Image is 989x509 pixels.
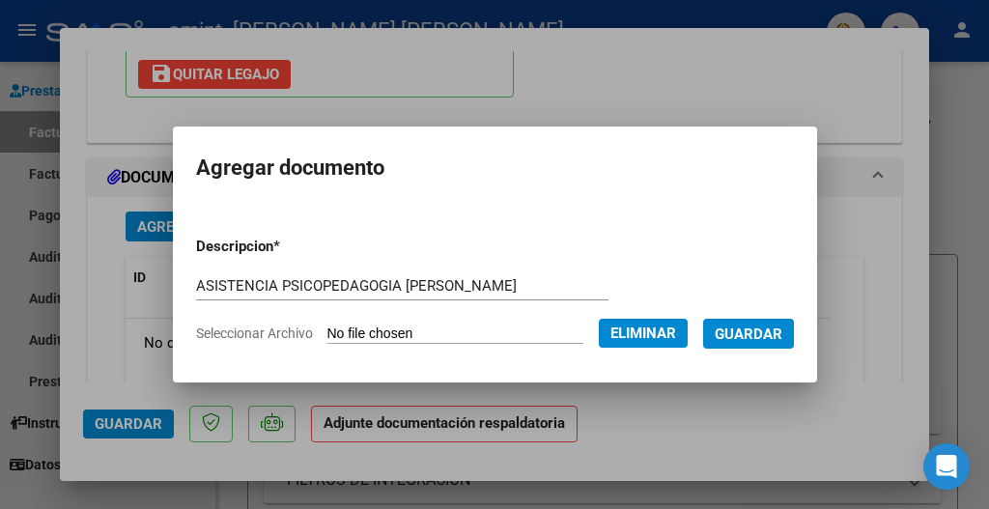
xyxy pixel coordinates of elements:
button: Guardar [703,319,794,349]
span: Seleccionar Archivo [196,325,313,341]
h2: Agregar documento [196,150,794,186]
p: Descripcion [196,236,376,258]
span: Eliminar [610,325,676,342]
button: Eliminar [599,319,688,348]
div: Open Intercom Messenger [923,443,970,490]
span: Guardar [715,325,782,343]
